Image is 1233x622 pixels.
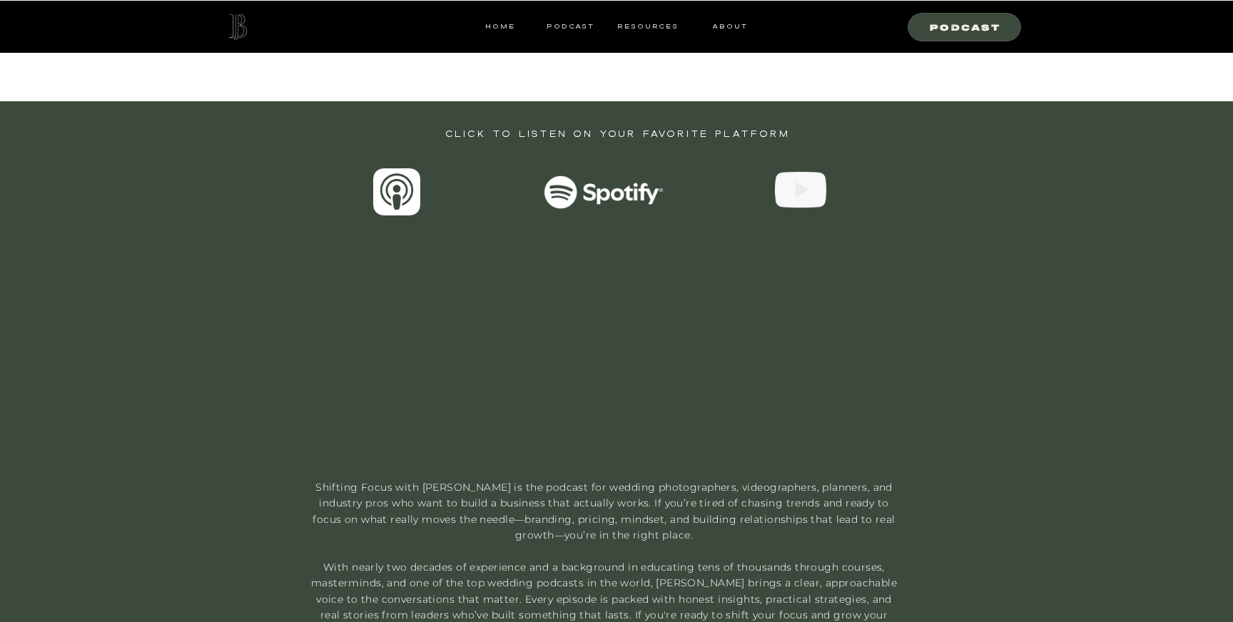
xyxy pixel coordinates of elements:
a: ABOUT [711,20,748,33]
a: Podcast [917,20,1014,33]
a: Podcast [542,20,599,33]
h3: Click to listen on your favorite platform [405,126,830,139]
a: resources [612,20,679,33]
a: HOME [485,20,515,33]
video: Your browser does not support the video tag. [417,231,816,455]
p: Shifting Focus with [PERSON_NAME] is the podcast for wedding photographers, videographers, planne... [305,479,903,614]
